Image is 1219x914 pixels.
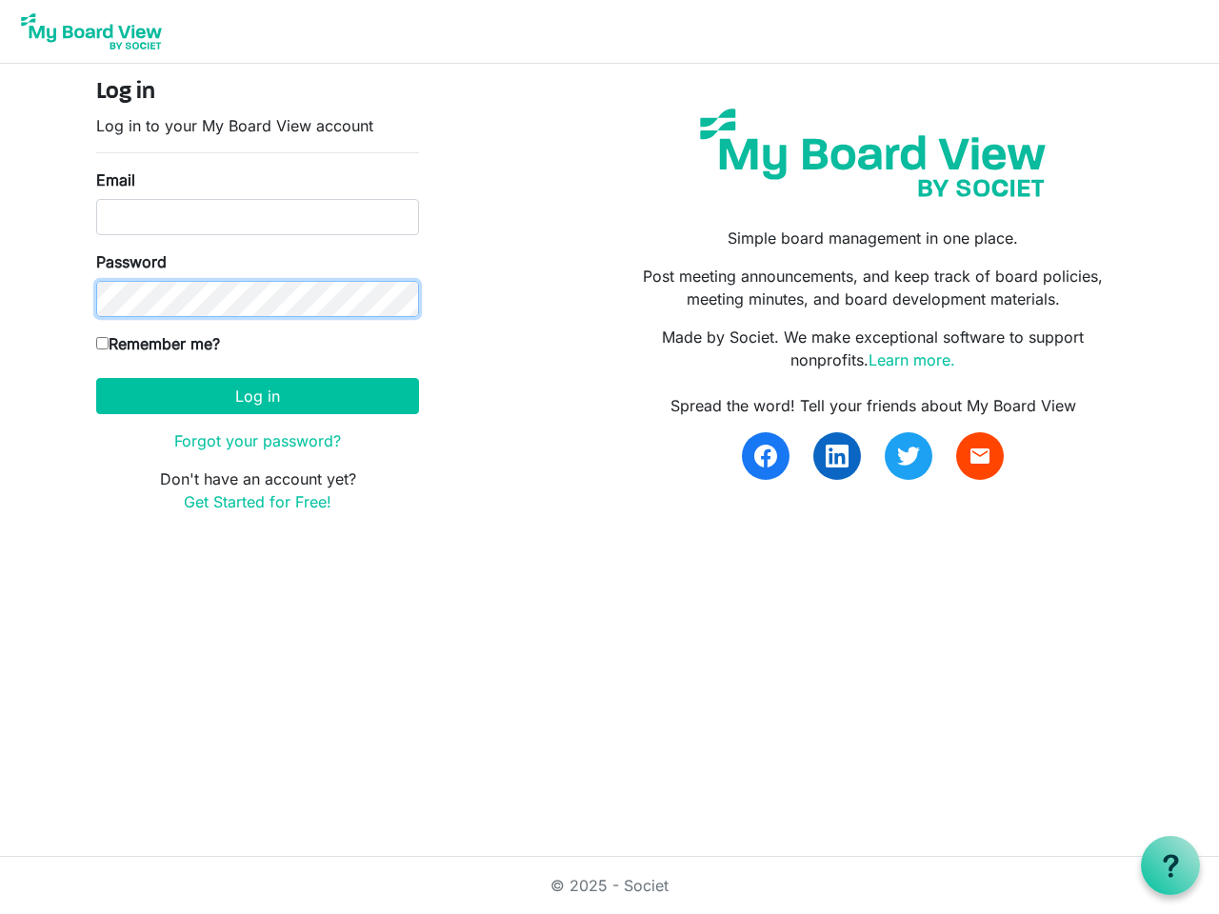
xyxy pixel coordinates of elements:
[869,350,955,369] a: Learn more.
[624,227,1123,249] p: Simple board management in one place.
[96,79,419,107] h4: Log in
[686,94,1060,211] img: my-board-view-societ.svg
[897,445,920,467] img: twitter.svg
[969,445,991,467] span: email
[96,114,419,137] p: Log in to your My Board View account
[550,876,669,895] a: © 2025 - Societ
[96,250,167,273] label: Password
[174,431,341,450] a: Forgot your password?
[96,332,220,355] label: Remember me?
[184,492,331,511] a: Get Started for Free!
[96,337,109,349] input: Remember me?
[624,394,1123,417] div: Spread the word! Tell your friends about My Board View
[96,378,419,414] button: Log in
[826,445,849,467] img: linkedin.svg
[624,265,1123,310] p: Post meeting announcements, and keep track of board policies, meeting minutes, and board developm...
[624,326,1123,371] p: Made by Societ. We make exceptional software to support nonprofits.
[15,8,168,55] img: My Board View Logo
[96,169,135,191] label: Email
[754,445,777,467] img: facebook.svg
[96,467,419,513] p: Don't have an account yet?
[956,432,1004,480] a: email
